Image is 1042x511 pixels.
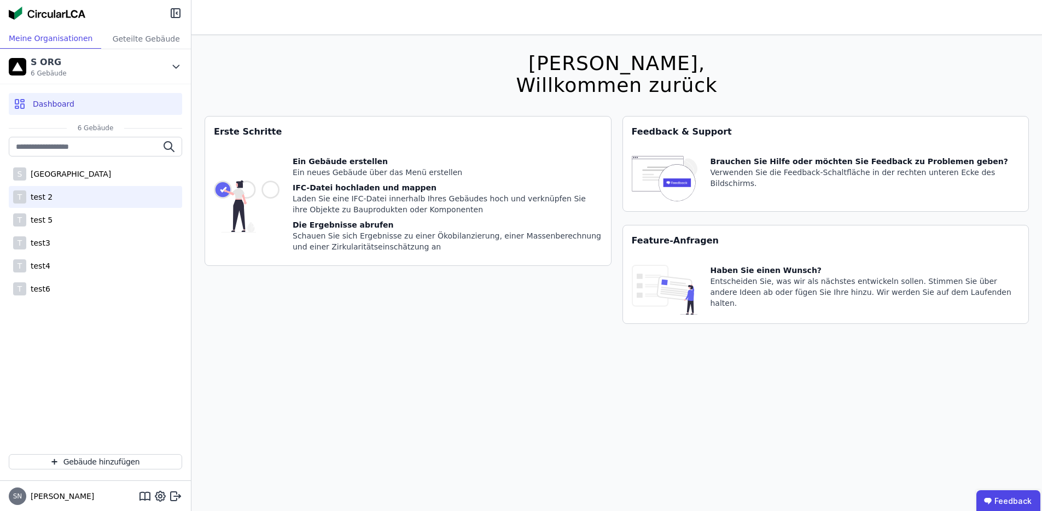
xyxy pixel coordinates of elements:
div: Feedback & Support [623,117,1029,147]
div: T [13,282,26,295]
span: 6 Gebäude [31,69,67,78]
div: Geteilte Gebäude [101,28,191,49]
div: T [13,259,26,272]
span: 6 Gebäude [67,124,125,132]
div: Ein neues Gebäude über das Menü erstellen [293,167,602,178]
div: Erste Schritte [205,117,611,147]
div: T [13,236,26,249]
img: S ORG [9,58,26,76]
div: test 2 [26,191,53,202]
div: Schauen Sie sich Ergebnisse zu einer Ökobilanzierung, einer Massenberechnung und einer Zirkularit... [293,230,602,252]
img: Concular [9,7,85,20]
span: Dashboard [33,98,74,109]
img: feedback-icon-HCTs5lye.svg [632,156,697,202]
div: test6 [26,283,50,294]
div: S [13,167,26,181]
div: [GEOGRAPHIC_DATA] [26,169,111,179]
div: Laden Sie eine IFC-Datei innerhalb Ihres Gebäudes hoch und verknüpfen Sie ihre Objekte zu Bauprod... [293,193,602,215]
div: Entscheiden Sie, was wir als nächstes entwickeln sollen. Stimmen Sie über andere Ideen ab oder fü... [711,276,1020,309]
span: SN [13,493,22,500]
div: Haben Sie einen Wunsch? [711,265,1020,276]
div: S ORG [31,56,67,69]
div: Brauchen Sie Hilfe oder möchten Sie Feedback zu Problemen geben? [711,156,1020,167]
div: Feature-Anfragen [623,225,1029,256]
img: feature_request_tile-UiXE1qGU.svg [632,265,697,315]
div: IFC-Datei hochladen und mappen [293,182,602,193]
div: [PERSON_NAME], [516,53,717,74]
div: Die Ergebnisse abrufen [293,219,602,230]
span: [PERSON_NAME] [26,491,94,502]
div: test 5 [26,214,53,225]
div: Verwenden Sie die Feedback-Schaltfläche in der rechten unteren Ecke des Bildschirms. [711,167,1020,189]
div: Willkommen zurück [516,74,717,96]
div: test4 [26,260,50,271]
div: T [13,190,26,204]
div: test3 [26,237,50,248]
div: T [13,213,26,227]
button: Gebäude hinzufügen [9,454,182,469]
img: getting_started_tile-DrF_GRSv.svg [214,156,280,257]
div: Ein Gebäude erstellen [293,156,602,167]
